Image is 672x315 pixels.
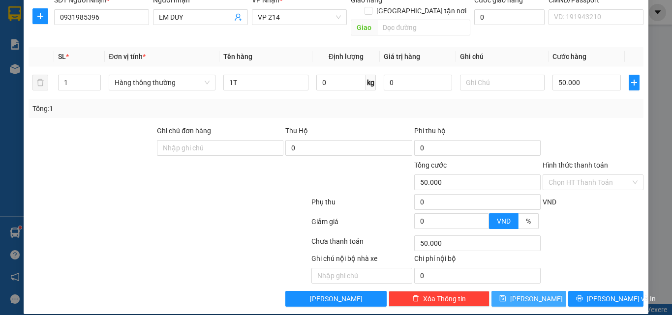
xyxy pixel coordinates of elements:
span: Giá trị hàng [384,53,420,60]
span: [PERSON_NAME] [310,293,363,304]
span: user-add [234,13,242,21]
input: Dọc đường [377,20,470,35]
button: delete [32,75,48,90]
span: save [499,295,506,303]
input: Cước giao hàng [474,9,545,25]
div: Chi phí nội bộ [414,253,541,268]
span: Thu Hộ [285,127,308,135]
span: Giao [351,20,377,35]
input: VD: Bàn, Ghế [223,75,308,90]
span: SL [58,53,66,60]
span: [PERSON_NAME] và In [587,293,656,304]
span: plus [33,12,48,20]
button: plus [629,75,640,90]
span: VP 214 [258,10,341,25]
th: Ghi chú [456,47,549,66]
div: Tổng: 1 [32,103,260,114]
span: [GEOGRAPHIC_DATA] tận nơi [372,5,470,16]
span: kg [366,75,376,90]
input: Ghi chú đơn hàng [157,140,283,156]
span: Tên hàng [223,53,252,60]
div: Chưa thanh toán [310,236,413,253]
button: save[PERSON_NAME] [491,291,567,307]
button: printer[PERSON_NAME] và In [568,291,643,307]
input: Ghi Chú [460,75,545,90]
span: plus [629,79,640,86]
span: % [526,217,531,225]
div: Giảm giá [310,216,413,233]
span: VND [543,198,556,206]
span: Hàng thông thường [115,75,210,90]
span: Xóa Thông tin [423,293,466,304]
button: plus [32,8,48,24]
label: Ghi chú đơn hàng [157,127,211,135]
input: Nhập ghi chú [311,268,412,284]
span: Tổng cước [414,161,447,169]
span: delete [412,295,419,303]
label: Hình thức thanh toán [543,161,608,169]
input: 0 [384,75,452,90]
span: printer [576,295,583,303]
span: VND [497,217,511,225]
span: Cước hàng [552,53,586,60]
span: [PERSON_NAME] [510,293,563,304]
span: Định lượng [329,53,364,60]
div: Phí thu hộ [414,125,541,140]
span: Đơn vị tính [109,53,146,60]
div: Phụ thu [310,197,413,214]
div: Ghi chú nội bộ nhà xe [311,253,412,268]
button: deleteXóa Thông tin [389,291,489,307]
button: [PERSON_NAME] [285,291,386,307]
